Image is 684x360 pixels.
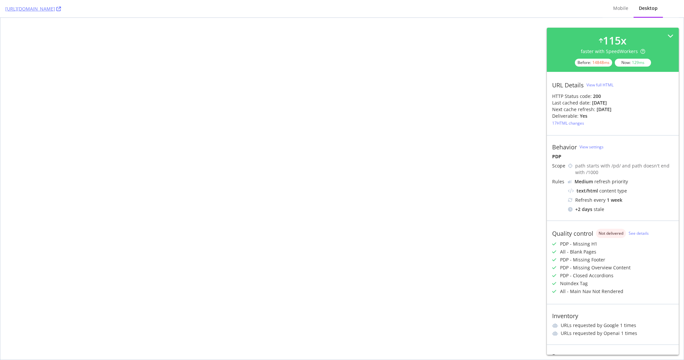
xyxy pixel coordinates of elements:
div: Desktop [639,5,658,12]
div: faster with SpeedWorkers [581,48,645,55]
div: PDP - Closed Accordions [560,272,613,279]
div: Before: [575,59,612,67]
div: NoIndex Tag [560,280,588,287]
div: 17 HTML changes [552,120,584,126]
img: j32suk7ufU7viAAAAAElFTkSuQmCC [568,180,572,183]
div: URL Details [552,81,584,89]
div: HTTP Status code: [552,93,673,100]
div: PDP [552,153,673,160]
div: Deliverable: [552,113,579,119]
div: Behavior [552,143,577,151]
div: PDP - Missing H1 [560,241,597,247]
li: URLs requested by Openai 1 times [552,330,673,337]
div: All - Main Nav Not Rendered [560,288,623,295]
div: Refresh every [568,197,673,203]
div: 129 ms [632,60,644,65]
div: Inventory [552,312,578,319]
div: 14848 ms [592,60,610,65]
div: danger label [596,229,626,238]
div: path starts with /pd/ and path doesn't end with /1000 [575,163,673,176]
div: PDP - Missing Footer [560,256,605,263]
a: See details [629,230,649,236]
div: 1 week [607,197,622,203]
div: + 2 days [575,206,592,213]
div: PDP - Missing Overview Content [560,264,631,271]
div: Page property [552,353,591,360]
div: Yes [580,113,587,119]
div: Quality control [552,230,593,237]
div: All - Blank Pages [560,249,596,255]
div: Rules [552,178,565,185]
div: Scope [552,163,565,169]
button: 17HTML changes [552,119,584,127]
div: Mobile [613,5,628,12]
a: View settings [580,144,604,150]
div: Now: [615,59,651,67]
div: [DATE] [597,106,611,113]
div: Next cache refresh: [552,106,595,113]
a: [URL][DOMAIN_NAME] [5,6,61,12]
li: URLs requested by Google 1 times [552,322,673,329]
div: Medium [575,178,593,185]
button: View full HTML [586,80,613,90]
div: View full HTML [586,82,613,88]
div: [DATE] [592,100,607,106]
div: refresh priority [575,178,628,185]
div: content type [568,188,673,194]
div: text/html [577,188,598,194]
div: 115 x [603,33,627,48]
span: Not delivered [599,231,623,235]
div: Last cached date: [552,100,591,106]
strong: 200 [593,93,601,99]
div: stale [568,206,673,213]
